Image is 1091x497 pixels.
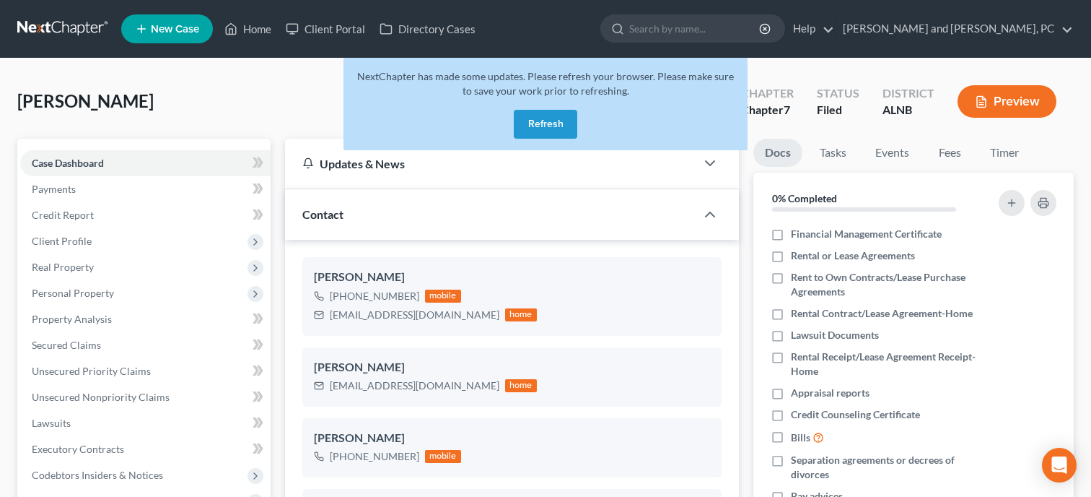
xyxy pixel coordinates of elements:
[791,227,942,241] span: Financial Management Certificate
[978,139,1030,167] a: Timer
[505,308,537,321] div: home
[279,16,372,42] a: Client Portal
[20,436,271,462] a: Executory Contracts
[32,235,92,247] span: Client Profile
[217,16,279,42] a: Home
[20,202,271,228] a: Credit Report
[791,386,869,400] span: Appraisal reports
[151,24,199,35] span: New Case
[791,431,810,445] span: Bills
[32,339,101,351] span: Secured Claims
[357,70,734,97] span: NextChapter has made some updates. Please refresh your browser. Please make sure to save your wor...
[20,410,271,436] a: Lawsuits
[302,156,678,171] div: Updates & News
[32,365,151,377] span: Unsecured Priority Claims
[20,306,271,332] a: Property Analysis
[784,103,790,116] span: 7
[330,449,419,464] div: [PHONE_NUMBER]
[314,430,710,447] div: [PERSON_NAME]
[926,139,973,167] a: Fees
[17,90,154,111] span: [PERSON_NAME]
[791,350,981,379] span: Rental Receipt/Lease Agreement Receipt-Home
[32,157,104,169] span: Case Dashboard
[817,102,859,118] div: Filed
[741,102,794,118] div: Chapter
[425,290,461,303] div: mobile
[772,192,837,204] strong: 0% Completed
[32,443,124,455] span: Executory Contracts
[32,313,112,325] span: Property Analysis
[882,85,934,102] div: District
[32,391,170,403] span: Unsecured Nonpriority Claims
[32,287,114,299] span: Personal Property
[1042,448,1077,483] div: Open Intercom Messenger
[791,328,879,342] span: Lawsuit Documents
[314,359,710,376] div: [PERSON_NAME]
[20,358,271,384] a: Unsecured Priority Claims
[514,110,577,139] button: Refresh
[302,207,343,221] span: Contact
[817,85,859,102] div: Status
[753,139,802,167] a: Docs
[32,261,94,273] span: Real Property
[314,269,710,286] div: [PERSON_NAME]
[791,407,920,422] span: Credit Counseling Certificate
[32,183,76,195] span: Payments
[629,15,761,42] input: Search by name...
[32,469,163,481] span: Codebtors Insiders & Notices
[791,270,981,299] span: Rent to Own Contracts/Lease Purchase Agreements
[330,289,419,303] div: [PHONE_NUMBER]
[791,306,973,321] span: Rental Contract/Lease Agreement-Home
[786,16,834,42] a: Help
[836,16,1073,42] a: [PERSON_NAME] and [PERSON_NAME], PC
[20,332,271,358] a: Secured Claims
[20,176,271,202] a: Payments
[32,209,94,221] span: Credit Report
[330,379,499,393] div: [EMAIL_ADDRESS][DOMAIN_NAME]
[741,85,794,102] div: Chapter
[864,139,921,167] a: Events
[20,384,271,410] a: Unsecured Nonpriority Claims
[330,308,499,322] div: [EMAIL_ADDRESS][DOMAIN_NAME]
[425,450,461,463] div: mobile
[808,139,858,167] a: Tasks
[20,150,271,176] a: Case Dashboard
[791,453,981,482] span: Separation agreements or decrees of divorces
[505,379,537,392] div: home
[958,85,1056,118] button: Preview
[882,102,934,118] div: ALNB
[372,16,483,42] a: Directory Cases
[32,417,71,429] span: Lawsuits
[791,248,915,263] span: Rental or Lease Agreements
